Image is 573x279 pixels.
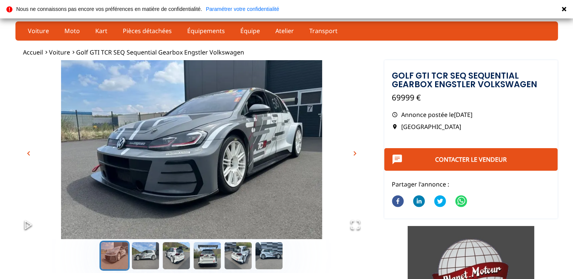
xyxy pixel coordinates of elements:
a: Paramétrer votre confidentialité [206,6,279,12]
p: [GEOGRAPHIC_DATA] [392,123,550,131]
button: twitter [434,190,446,213]
a: Accueil [23,48,43,56]
button: facebook [392,190,404,213]
a: Transport [304,24,342,37]
button: Go to Slide 5 [223,241,253,271]
button: Open Fullscreen [342,212,368,239]
button: Go to Slide 6 [254,241,284,271]
span: chevron_right [350,149,359,158]
button: Play or Pause Slideshow [15,212,41,239]
span: chevron_left [24,149,33,158]
div: Thumbnail Navigation [15,241,368,271]
p: 69999 € [392,92,550,103]
a: Équipements [182,24,230,37]
div: Go to Slide 1 [15,60,368,239]
img: image [15,60,368,256]
button: Go to Slide 3 [161,241,191,271]
a: Moto [60,24,85,37]
p: Annonce postée le [DATE] [392,111,550,119]
button: chevron_left [23,148,34,159]
button: linkedin [413,190,425,213]
button: whatsapp [455,190,467,213]
h1: Golf GTI TCR SEQ Sequential Gearbox Engstler Volkswagen [392,71,550,88]
a: Kart [90,24,112,37]
a: Voiture [23,24,54,37]
button: Contacter le vendeur [384,148,558,171]
button: Go to Slide 1 [99,241,130,271]
p: Nous ne connaissons pas encore vos préférences en matière de confidentialité. [16,6,202,12]
a: Pièces détachées [118,24,177,37]
a: Golf GTI TCR SEQ Sequential Gearbox Engstler Volkswagen [76,48,244,56]
p: Partager l'annonce : [392,180,550,188]
button: Go to Slide 2 [130,241,160,271]
a: Contacter le vendeur [435,155,507,164]
a: Voiture [49,48,70,56]
a: Atelier [270,24,299,37]
a: Équipe [235,24,265,37]
button: Go to Slide 4 [192,241,222,271]
button: chevron_right [349,148,361,159]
